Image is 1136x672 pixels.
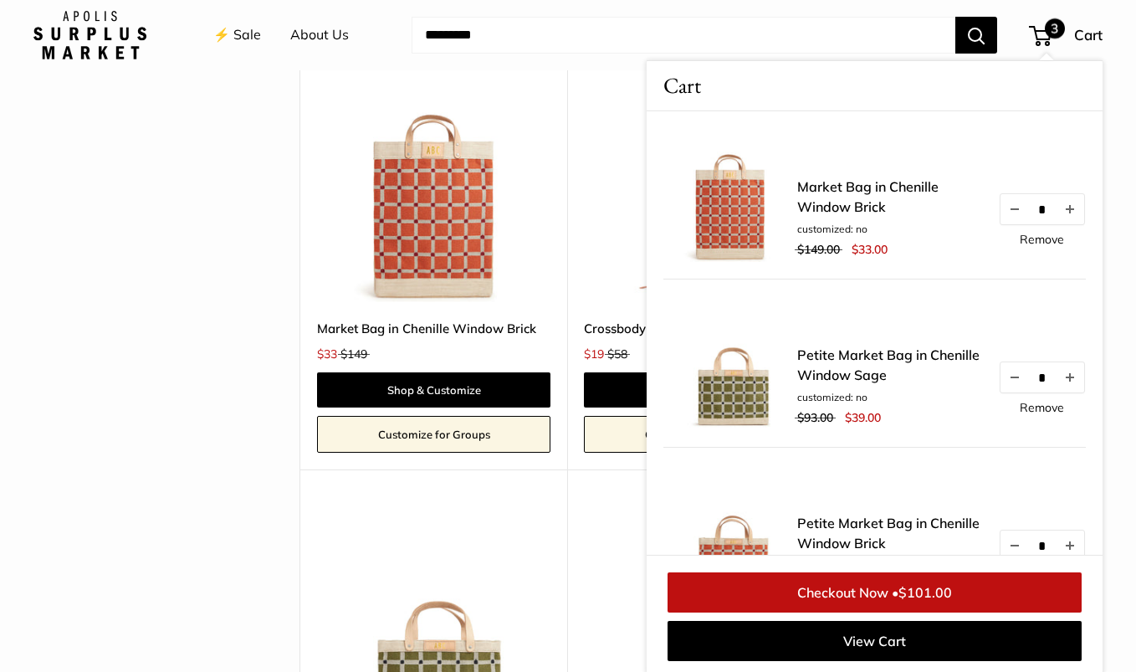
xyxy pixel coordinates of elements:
a: Crossbody Bottle Bag in Red Ginghamdescription_Even available for group gifting and events [584,69,817,302]
a: Shop & Customize [317,372,550,408]
a: Petite Market Bag in Chenille Window Sage [797,345,981,385]
span: Cart [1074,26,1103,44]
span: $58 [607,346,627,362]
span: $19 [584,346,604,362]
span: $33.00 [852,242,888,257]
input: Quantity [1029,202,1056,216]
a: View Cart [668,621,1082,661]
button: Decrease quantity by 1 [1000,194,1029,224]
button: Increase quantity by 1 [1056,531,1084,561]
button: Decrease quantity by 1 [1000,531,1029,561]
span: $101.00 [898,584,952,601]
input: Quantity [1029,370,1056,384]
a: Market Bag in Chenille Window BrickMarket Bag in Chenille Window Brick [317,69,550,302]
input: Quantity [1029,538,1056,552]
a: Remove [1020,402,1064,413]
a: Checkout Now •$101.00 [668,572,1082,613]
a: About Us [290,23,349,48]
button: Decrease quantity by 1 [1000,362,1029,392]
a: Market Bag in Chenille Window Brick [797,177,981,217]
a: Crossbody Bottle Bag in Red Gingham [584,319,817,338]
a: Shop & Customize [584,372,817,408]
li: customized: no [797,390,981,405]
span: $33 [317,346,337,362]
a: 3 Cart [1031,22,1103,49]
span: 3 [1045,18,1065,38]
a: Customize for Groups [317,416,550,453]
span: $149.00 [797,242,840,257]
span: $93.00 [797,410,833,425]
input: Search... [412,17,955,54]
a: Market Bag in Chenille Window Brick [317,319,550,338]
a: Customize for Groups [584,416,817,453]
span: $149 [340,346,367,362]
img: Apolis: Surplus Market [33,11,146,59]
img: Market Bag in Chenille Window Brick [317,69,550,302]
li: customized: no [797,222,981,237]
button: Search [955,17,997,54]
a: Remove [1020,233,1064,245]
a: ⚡️ Sale [213,23,261,48]
img: Crossbody Bottle Bag in Red Gingham [584,69,817,302]
a: Petite Market Bag in Chenille Window Brick [797,513,981,553]
button: Increase quantity by 1 [1056,194,1084,224]
span: Cart [663,69,701,102]
span: $39.00 [845,410,881,425]
button: Increase quantity by 1 [1056,362,1084,392]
